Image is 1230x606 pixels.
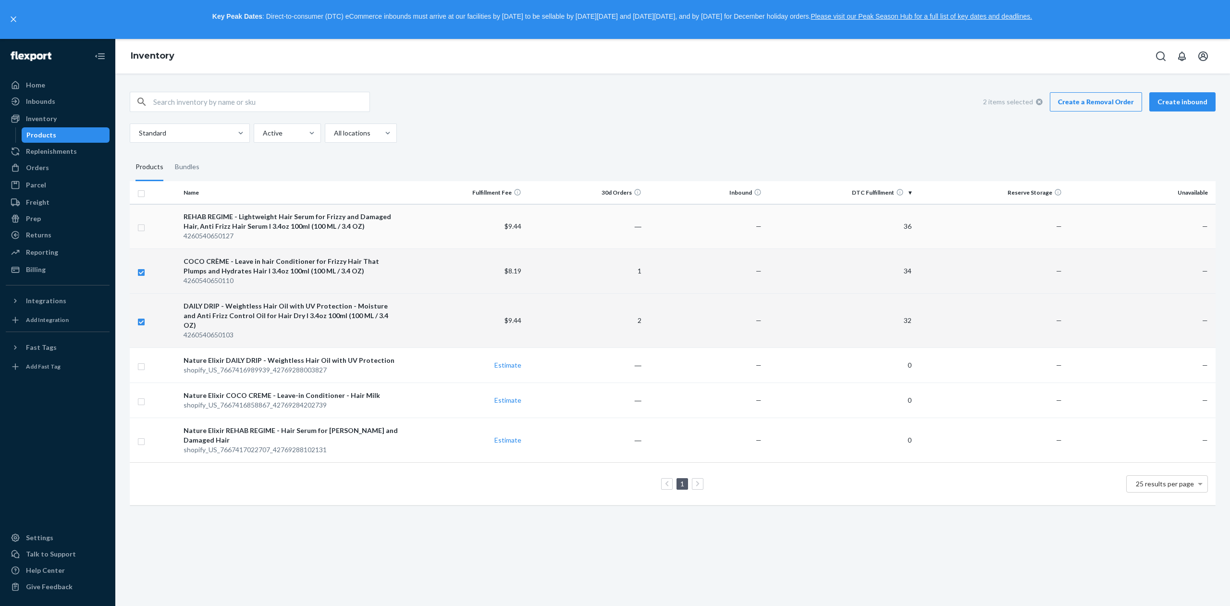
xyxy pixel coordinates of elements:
[180,181,405,204] th: Name
[6,563,110,578] a: Help Center
[1056,316,1062,324] span: —
[26,265,46,274] div: Billing
[525,418,645,463] td: ―
[1202,316,1208,324] span: —
[765,418,915,463] td: 0
[26,296,66,306] div: Integrations
[184,276,401,285] div: 4260540650110
[756,222,762,230] span: —
[6,160,110,175] a: Orders
[26,163,49,173] div: Orders
[1056,361,1062,369] span: —
[1202,361,1208,369] span: —
[1136,480,1194,488] span: 25 results per page
[1202,436,1208,444] span: —
[6,293,110,309] button: Integrations
[333,128,334,138] input: All locations
[1056,222,1062,230] span: —
[26,247,58,257] div: Reporting
[26,343,57,352] div: Fast Tags
[6,359,110,374] a: Add Fast Tag
[9,14,18,24] button: close,
[1202,267,1208,275] span: —
[6,211,110,226] a: Prep
[184,365,401,375] div: shopify_US_7667416989939_42769288003827
[6,312,110,328] a: Add Integration
[184,426,401,445] div: Nature Elixir REHAB REGIME - Hair Serum for [PERSON_NAME] and Damaged Hair
[6,177,110,193] a: Parcel
[765,181,915,204] th: DTC Fulfillment
[26,566,65,575] div: Help Center
[1056,267,1062,275] span: —
[184,257,401,276] div: COCO CRÈME - Leave in hair Conditioner for Frizzy Hair That Plumps and Hydrates Hair I 3.4oz 100m...
[765,294,915,348] td: 32
[175,154,199,181] div: Bundles
[1056,436,1062,444] span: —
[26,362,61,371] div: Add Fast Tag
[915,181,1065,204] th: Reserve Storage
[525,181,645,204] th: 30d Orders
[6,227,110,243] a: Returns
[184,330,401,340] div: 4260540650103
[678,480,686,488] a: Page 1 is your current page
[26,198,49,207] div: Freight
[184,391,401,400] div: Nature Elixir COCO CREME - Leave-in Conditioner - Hair Milk
[262,128,263,138] input: Active
[1193,47,1213,66] button: Open account menu
[135,154,163,181] div: Products
[983,92,1043,111] div: 2 items selected
[138,128,139,138] input: Standard
[494,396,521,404] a: Estimate
[26,214,41,223] div: Prep
[6,530,110,545] a: Settings
[6,94,110,109] a: Inbounds
[645,181,765,204] th: Inbound
[504,267,521,275] span: $8.19
[11,51,51,61] img: Flexport logo
[525,204,645,249] td: ―
[405,181,525,204] th: Fulfillment Fee
[1066,181,1216,204] th: Unavailable
[756,267,762,275] span: —
[1050,92,1142,111] a: Create a Removal Order
[756,396,762,404] span: —
[756,436,762,444] span: —
[26,582,73,592] div: Give Feedback
[756,316,762,324] span: —
[6,195,110,210] a: Freight
[184,301,401,330] div: DAILY DRIP - Weightless Hair Oil with UV Protection - Moisture and Anti Frizz Control Oil for Hai...
[1149,92,1216,111] button: Create inbound
[504,222,521,230] span: $9.44
[765,383,915,418] td: 0
[1202,222,1208,230] span: —
[153,92,369,111] input: Search inventory by name or sku
[26,130,56,140] div: Products
[525,294,645,348] td: 2
[1151,47,1170,66] button: Open Search Box
[1202,396,1208,404] span: —
[1056,396,1062,404] span: —
[756,361,762,369] span: —
[26,316,69,324] div: Add Integration
[26,147,77,156] div: Replenishments
[6,546,110,562] a: Talk to Support
[26,97,55,106] div: Inbounds
[525,383,645,418] td: ―
[184,445,401,455] div: shopify_US_7667417022707_42769288102131
[212,12,262,20] strong: Key Peak Dates
[6,262,110,277] a: Billing
[765,249,915,294] td: 34
[765,348,915,383] td: 0
[6,144,110,159] a: Replenishments
[26,114,57,124] div: Inventory
[23,9,1221,25] p: : Direct-to-consumer (DTC) eCommerce inbounds must arrive at our facilities by [DATE] to be sella...
[504,316,521,324] span: $9.44
[6,77,110,93] a: Home
[131,50,174,61] a: Inventory
[525,249,645,294] td: 1
[765,204,915,249] td: 36
[811,12,1032,20] a: Please visit our Peak Season Hub for a full list of key dates and deadlines.
[6,340,110,355] button: Fast Tags
[90,47,110,66] button: Close Navigation
[525,348,645,383] td: ―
